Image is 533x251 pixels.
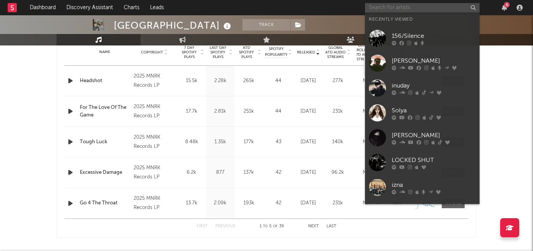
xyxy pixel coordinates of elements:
[365,26,480,51] a: 156/Silence
[179,199,204,207] div: 13.7k
[208,77,233,85] div: 2.28k
[215,224,236,228] button: Previous
[326,224,336,228] button: Last
[392,131,476,140] div: [PERSON_NAME]
[354,108,380,115] div: N/A
[365,51,480,76] a: [PERSON_NAME]
[263,225,268,228] span: to
[364,62,445,68] input: Search by song name or URL
[365,200,480,225] a: Sex Mex
[296,108,321,115] div: [DATE]
[197,224,208,228] button: First
[208,169,233,177] div: 877
[265,46,287,58] span: Spotify Popularity
[114,19,233,32] div: [GEOGRAPHIC_DATA]
[297,50,315,55] span: Released
[354,199,380,207] div: N/A
[236,199,261,207] div: 193k
[325,199,350,207] div: 231k
[80,77,130,85] a: Headshot
[392,56,476,65] div: [PERSON_NAME]
[236,108,261,115] div: 251k
[325,169,350,177] div: 96.2k
[208,138,233,146] div: 1.35k
[134,164,175,182] div: 2025 MNRK Records LP
[236,169,261,177] div: 137k
[236,77,261,85] div: 265k
[265,108,292,115] div: 44
[80,199,130,207] a: Go 4 The Throat
[134,194,175,212] div: 2025 MNRK Records LP
[392,81,476,90] div: inuday
[365,175,480,200] a: izna
[208,108,233,115] div: 2.81k
[325,138,350,146] div: 140k
[236,45,257,59] span: ATD Spotify Plays
[179,108,204,115] div: 17.7k
[365,100,480,125] a: Solya
[236,138,261,146] div: 177k
[179,138,204,146] div: 8.48k
[354,43,375,62] span: Global Rolling 7D Audio Streams
[265,169,292,177] div: 42
[325,77,350,85] div: 277k
[134,133,175,151] div: 2025 MNRK Records LP
[296,77,321,85] div: [DATE]
[365,76,480,100] a: inuday
[365,150,480,175] a: LOCKED SHUT
[265,138,292,146] div: 43
[392,106,476,115] div: Solya
[80,104,130,119] a: For The Love Of The Game
[265,199,292,207] div: 42
[134,102,175,121] div: 2025 MNRK Records LP
[365,3,480,13] input: Search for artists
[365,125,480,150] a: [PERSON_NAME]
[141,50,163,55] span: Copyright
[296,138,321,146] div: [DATE]
[80,138,130,146] a: Tough Luck
[296,199,321,207] div: [DATE]
[80,169,130,177] a: Excessive Damage
[325,45,346,59] span: Global ATD Audio Streams
[179,169,204,177] div: 6.2k
[251,222,293,231] div: 1 5 39
[308,224,319,228] button: Next
[504,2,510,8] div: 6
[392,155,476,165] div: LOCKED SHUT
[242,19,290,31] button: Track
[80,49,130,55] div: Name
[208,45,228,59] span: Last Day Spotify Plays
[502,5,507,11] button: 6
[134,72,175,90] div: 2025 MNRK Records LP
[369,15,476,24] div: Recently Viewed
[354,77,380,85] div: N/A
[296,169,321,177] div: [DATE]
[179,77,204,85] div: 15.5k
[273,225,278,228] span: of
[179,45,199,59] span: 7 Day Spotify Plays
[354,138,380,146] div: N/A
[354,169,380,177] div: N/A
[265,77,292,85] div: 44
[392,31,476,40] div: 156/Silence
[392,180,476,189] div: izna
[208,199,233,207] div: 2.09k
[325,108,350,115] div: 231k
